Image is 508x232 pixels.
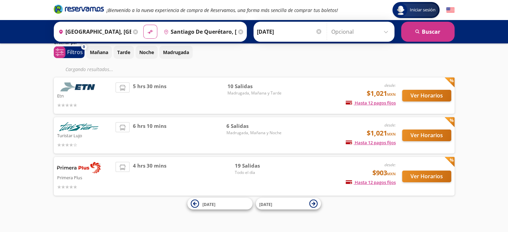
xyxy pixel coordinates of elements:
[57,82,101,91] img: Etn
[446,6,455,14] button: English
[54,4,104,14] i: Brand Logo
[402,90,451,101] button: Ver Horarios
[367,88,396,98] span: $1,021
[346,179,396,185] span: Hasta 12 pagos fijos
[107,7,338,13] em: ¡Bienvenido a la nueva experiencia de compra de Reservamos, una forma más sencilla de comprar tus...
[133,122,166,149] span: 6 hrs 10 mins
[133,162,166,191] span: 4 hrs 30 mins
[187,198,252,210] button: [DATE]
[133,82,166,109] span: 5 hrs 30 mins
[161,23,236,40] input: Buscar Destino
[117,49,130,56] p: Tarde
[387,92,396,97] small: MXN
[235,170,282,176] span: Todo el día
[346,100,396,106] span: Hasta 12 pagos fijos
[67,48,83,56] p: Filtros
[387,171,396,176] small: MXN
[57,91,113,99] p: Etn
[387,132,396,137] small: MXN
[227,82,282,90] span: 10 Salidas
[57,173,113,181] p: Primera Plus
[346,140,396,146] span: Hasta 12 pagos fijos
[256,198,321,210] button: [DATE]
[372,168,396,178] span: $903
[257,23,322,40] input: Elegir Fecha
[367,128,396,138] span: $1,021
[139,49,154,56] p: Noche
[402,171,451,182] button: Ver Horarios
[402,130,451,141] button: Ver Horarios
[57,122,101,131] img: Turistar Lujo
[83,44,85,50] span: 0
[54,4,104,16] a: Brand Logo
[226,122,282,130] span: 6 Salidas
[401,22,455,42] button: Buscar
[384,122,396,128] em: desde:
[202,201,215,207] span: [DATE]
[90,49,108,56] p: Mañana
[227,90,282,96] span: Madrugada, Mañana y Tarde
[65,66,113,72] em: Cargando resultados ...
[54,46,84,58] button: 0Filtros
[331,23,391,40] input: Opcional
[226,130,282,136] span: Madrugada, Mañana y Noche
[159,46,193,59] button: Madrugada
[56,23,131,40] input: Buscar Origen
[259,201,272,207] span: [DATE]
[86,46,112,59] button: Mañana
[57,131,113,139] p: Turistar Lujo
[114,46,134,59] button: Tarde
[136,46,158,59] button: Noche
[407,7,438,13] span: Iniciar sesión
[235,162,282,170] span: 19 Salidas
[384,162,396,168] em: desde:
[163,49,189,56] p: Madrugada
[384,82,396,88] em: desde:
[57,162,101,173] img: Primera Plus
